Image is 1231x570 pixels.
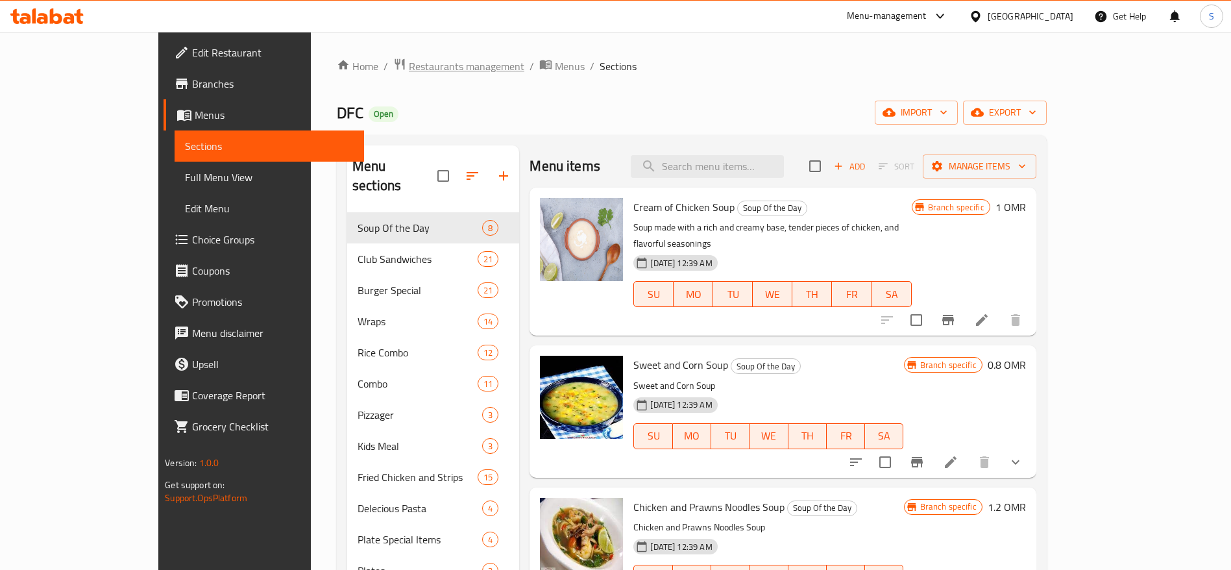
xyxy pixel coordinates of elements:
[192,419,354,434] span: Grocery Checklist
[923,155,1036,179] button: Manage items
[1000,447,1031,478] button: show more
[478,284,498,297] span: 21
[192,232,354,247] span: Choice Groups
[633,355,728,375] span: Sweet and Corn Soup
[164,380,364,411] a: Coverage Report
[483,534,498,546] span: 4
[483,409,498,421] span: 3
[555,58,585,74] span: Menus
[829,156,870,177] button: Add
[731,359,800,374] span: Soup Of the Day
[164,99,364,130] a: Menus
[718,285,748,304] span: TU
[347,524,519,555] div: Plate Special Items4
[590,58,594,74] li: /
[457,160,488,192] span: Sort sections
[1000,304,1031,336] button: delete
[185,201,354,216] span: Edit Menu
[787,501,857,516] div: Soup Of the Day
[482,438,498,454] div: items
[901,447,932,478] button: Branch-specific-item
[633,519,903,536] p: Chicken and Prawns Noodles Soup
[973,105,1036,121] span: export
[358,251,478,267] span: Club Sandwiches
[788,423,827,449] button: TH
[679,285,708,304] span: MO
[923,201,990,214] span: Branch specific
[195,107,354,123] span: Menus
[164,349,364,380] a: Upsell
[358,438,482,454] span: Kids Meal
[832,281,871,307] button: FR
[347,430,519,462] div: Kids Meal3
[482,220,498,236] div: items
[164,411,364,442] a: Grocery Checklist
[482,407,498,423] div: items
[871,281,911,307] button: SA
[347,306,519,337] div: Wraps14
[358,282,478,298] span: Burger Special
[478,251,498,267] div: items
[358,501,482,516] span: Delecious Pasta
[185,169,354,185] span: Full Menu View
[798,285,827,304] span: TH
[711,423,750,449] button: TU
[915,359,982,371] span: Branch specific
[713,281,753,307] button: TU
[877,285,906,304] span: SA
[192,294,354,310] span: Promotions
[871,449,899,476] span: Select to update
[164,286,364,317] a: Promotions
[175,130,364,162] a: Sections
[755,427,783,445] span: WE
[865,423,903,449] button: SA
[988,9,1073,23] div: [GEOGRAPHIC_DATA]
[478,376,498,391] div: items
[478,347,498,359] span: 12
[875,101,958,125] button: import
[358,314,478,329] span: Wraps
[645,541,717,553] span: [DATE] 12:39 AM
[792,281,832,307] button: TH
[199,454,219,471] span: 1.0.0
[478,316,498,328] span: 14
[633,497,785,517] span: Chicken and Prawns Noodles Soup
[840,447,871,478] button: sort-choices
[478,345,498,360] div: items
[175,193,364,224] a: Edit Menu
[482,532,498,547] div: items
[358,469,478,485] span: Fried Chicken and Strips
[192,356,354,372] span: Upsell
[794,427,822,445] span: TH
[430,162,457,190] span: Select all sections
[870,156,923,177] span: Select section first
[645,257,717,269] span: [DATE] 12:39 AM
[988,356,1026,374] h6: 0.8 OMR
[633,219,911,252] p: Soup made with a rich and creamy base, tender pieces of chicken, and flavorful seasonings
[369,106,398,122] div: Open
[483,222,498,234] span: 8
[600,58,637,74] span: Sections
[192,76,354,92] span: Branches
[482,501,498,516] div: items
[384,58,388,74] li: /
[829,156,870,177] span: Add item
[801,153,829,180] span: Select section
[192,45,354,60] span: Edit Restaurant
[358,376,478,391] div: Combo
[347,243,519,275] div: Club Sandwiches21
[358,532,482,547] span: Plate Special Items
[633,378,903,394] p: Sweet and Corn Soup
[530,156,600,176] h2: Menu items
[175,162,364,193] a: Full Menu View
[358,220,482,236] div: Soup Of the Day
[164,255,364,286] a: Coupons
[540,356,623,439] img: Sweet and Corn Soup
[870,427,898,445] span: SA
[639,285,668,304] span: SU
[716,427,744,445] span: TU
[192,325,354,341] span: Menu disclaimer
